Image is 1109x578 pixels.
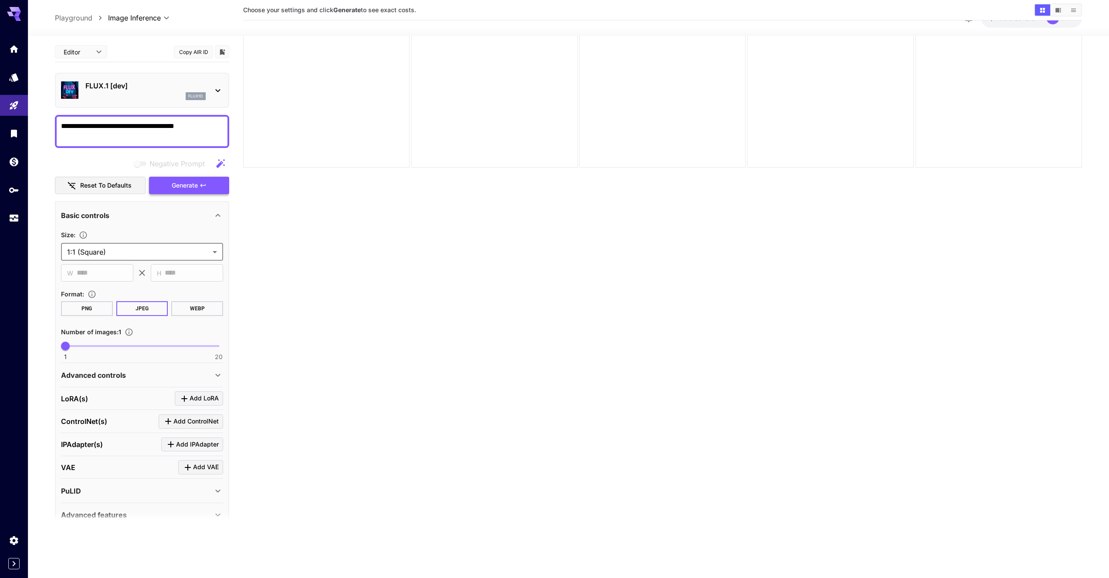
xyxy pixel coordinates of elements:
button: Show media in video view [1051,4,1066,16]
span: Number of images : 1 [61,328,121,336]
button: PNG [61,301,113,316]
p: Basic controls [61,210,109,221]
p: Advanced features [61,510,127,520]
span: credits left [1009,14,1039,22]
button: Click to add IPAdapter [161,437,223,452]
div: Home [9,44,19,54]
p: Advanced controls [61,370,126,380]
span: Choose your settings and click to see exact costs. [243,6,416,13]
span: Add ControlNet [173,416,219,427]
span: 1 [64,353,67,361]
span: Add VAE [193,462,219,473]
span: Negative Prompt [149,158,205,169]
button: Click to add LoRA [175,391,223,406]
span: W [67,268,73,278]
span: Format : [61,290,84,298]
div: Wallet [9,156,19,167]
span: H [157,268,161,278]
button: Adjust the dimensions of the generated image by specifying its width and height in pixels, or sel... [75,231,91,239]
p: flux1d [188,93,203,99]
button: Expand sidebar [8,558,20,569]
span: 1:1 (Square) [67,247,209,257]
nav: breadcrumb [55,13,108,23]
button: Click to add VAE [178,460,223,474]
button: Click to add ControlNet [159,414,223,429]
div: Basic controls [61,205,223,226]
button: Copy AIR ID [174,46,213,58]
p: ControlNet(s) [61,416,107,427]
div: Models [9,72,19,83]
button: JPEG [116,301,168,316]
button: Add to library [218,47,226,57]
button: WEBP [171,301,223,316]
a: Playground [55,13,92,23]
p: VAE [61,462,75,473]
p: PuLID [61,486,81,496]
div: Advanced features [61,504,223,525]
span: Image Inference [108,13,161,23]
div: Show media in grid viewShow media in video viewShow media in list view [1034,3,1082,17]
div: Settings [9,535,19,546]
button: Choose the file format for the output image. [84,290,100,299]
p: LoRA(s) [61,393,88,404]
button: Show media in list view [1066,4,1081,16]
p: IPAdapter(s) [61,439,103,450]
span: Add IPAdapter [176,439,219,450]
div: API Keys [9,185,19,195]
span: $2.00 [990,14,1009,22]
span: Generate [172,180,198,191]
span: Size : [61,231,75,239]
span: Negative prompts are not compatible with the selected model. [132,158,212,169]
button: Specify how many images to generate in a single request. Each image generation will be charged se... [121,328,137,336]
div: Usage [9,213,19,224]
button: Generate [149,177,229,195]
span: Add LoRA [190,393,219,404]
div: Library [9,128,19,139]
div: Advanced controls [61,365,223,386]
span: 20 [215,353,223,361]
div: Playground [9,100,19,111]
b: Generate [333,6,361,13]
span: Editor [64,47,91,57]
button: Reset to defaults [55,177,146,195]
div: FLUX.1 [dev]flux1d [61,77,223,104]
button: Show media in grid view [1035,4,1050,16]
p: FLUX.1 [dev] [85,81,206,91]
div: PuLID [61,481,223,501]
